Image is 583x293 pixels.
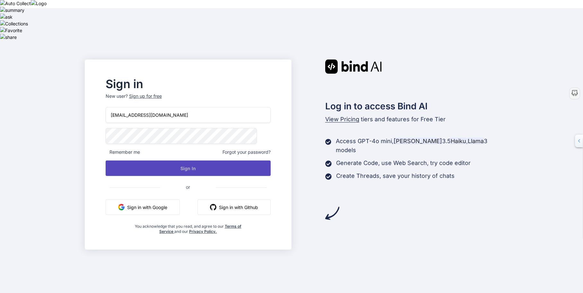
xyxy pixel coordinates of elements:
[210,204,216,210] img: github
[106,149,140,155] span: Remember me
[133,220,243,234] div: You acknowledge that you read, and agree to our and our
[467,138,484,144] span: Llama
[325,206,339,220] img: arrow
[106,93,271,107] p: New user?
[189,229,217,234] a: Privacy Policy.
[325,115,499,124] p: tiers and features for Free Tier
[106,199,180,215] button: Sign in with Google
[336,159,471,168] p: Generate Code, use Web Search, try code editor
[129,93,162,99] div: Sign up for free
[118,204,125,210] img: google
[106,79,271,89] h2: Sign in
[222,149,271,155] span: Forgot your password?
[393,138,443,144] span: [PERSON_NAME]
[450,138,467,144] span: Haiku
[325,116,359,123] span: View Pricing
[160,179,216,195] span: or
[197,199,271,215] button: Sign in with Github
[106,107,271,123] input: Login or Email
[336,137,499,155] p: Access GPT-4o mini, 3.5 , 3 models
[336,171,455,180] p: Create Threads, save your history of chats
[106,160,271,176] button: Sign In
[325,60,382,74] img: Bind AI logo
[325,99,499,113] h2: Log in to access Bind AI
[159,224,241,234] a: Terms of Service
